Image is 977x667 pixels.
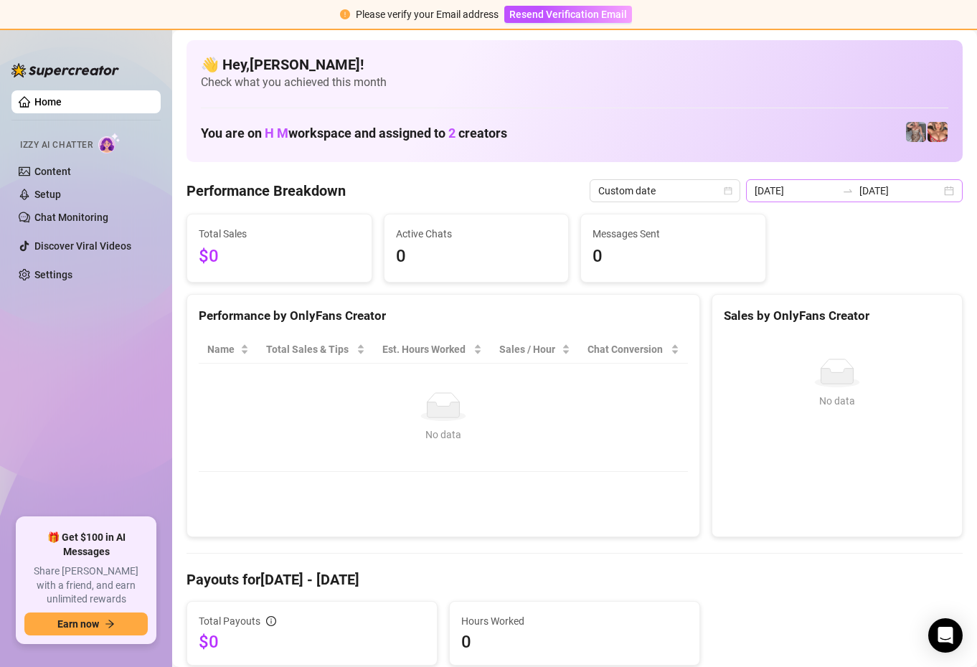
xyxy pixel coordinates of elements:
[504,6,632,23] button: Resend Verification Email
[199,243,360,270] span: $0
[730,393,945,409] div: No data
[187,181,346,201] h4: Performance Breakdown
[34,166,71,177] a: Content
[258,336,374,364] th: Total Sales & Tips
[20,138,93,152] span: Izzy AI Chatter
[24,612,148,635] button: Earn nowarrow-right
[448,126,456,141] span: 2
[356,6,499,22] div: Please verify your Email address
[201,75,948,90] span: Check what you achieved this month
[724,186,732,195] span: calendar
[593,226,754,242] span: Messages Sent
[755,183,836,199] input: Start date
[906,122,926,142] img: pennylondonvip
[34,96,62,108] a: Home
[11,63,119,77] img: logo-BBDzfeDw.svg
[34,189,61,200] a: Setup
[34,212,108,223] a: Chat Monitoring
[57,618,99,630] span: Earn now
[928,122,948,142] img: pennylondon
[461,613,688,629] span: Hours Worked
[598,180,732,202] span: Custom date
[842,185,854,197] span: swap-right
[396,243,557,270] span: 0
[199,613,260,629] span: Total Payouts
[587,341,668,357] span: Chat Conversion
[34,240,131,252] a: Discover Viral Videos
[199,306,688,326] div: Performance by OnlyFans Creator
[199,336,258,364] th: Name
[266,341,354,357] span: Total Sales & Tips
[24,564,148,607] span: Share [PERSON_NAME] with a friend, and earn unlimited rewards
[34,269,72,280] a: Settings
[201,126,507,141] h1: You are on workspace and assigned to creators
[593,243,754,270] span: 0
[266,616,276,626] span: info-circle
[199,630,425,653] span: $0
[24,531,148,559] span: 🎁 Get $100 in AI Messages
[499,341,559,357] span: Sales / Hour
[340,9,350,19] span: exclamation-circle
[724,306,950,326] div: Sales by OnlyFans Creator
[98,133,121,153] img: AI Chatter
[213,427,674,443] div: No data
[859,183,941,199] input: End date
[509,9,627,20] span: Resend Verification Email
[207,341,237,357] span: Name
[842,185,854,197] span: to
[199,226,360,242] span: Total Sales
[396,226,557,242] span: Active Chats
[105,619,115,629] span: arrow-right
[187,569,963,590] h4: Payouts for [DATE] - [DATE]
[928,618,963,653] div: Open Intercom Messenger
[201,55,948,75] h4: 👋 Hey, [PERSON_NAME] !
[491,336,579,364] th: Sales / Hour
[265,126,288,141] span: H M
[579,336,688,364] th: Chat Conversion
[382,341,471,357] div: Est. Hours Worked
[461,630,688,653] span: 0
